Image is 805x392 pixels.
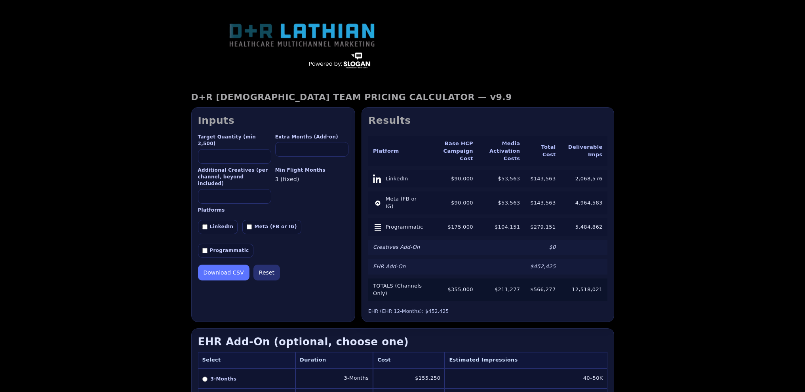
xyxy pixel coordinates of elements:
[295,368,373,388] td: 3-Months
[295,352,373,368] th: Duration
[368,259,430,275] td: EHR Add-On
[198,244,253,258] label: Programmatic
[478,136,525,167] th: Media Activation Costs
[560,170,607,187] td: 2,068,576
[478,278,525,301] td: $211,277
[386,175,408,183] span: LinkedIn
[560,278,607,301] td: 12,518,021
[430,170,478,187] td: $90,000
[560,191,607,214] td: 4,964,583
[445,352,607,368] th: Estimated Impressions
[198,352,296,368] th: Select
[198,114,348,127] h2: Inputs
[430,278,478,301] td: $355,000
[368,136,430,167] th: Platform
[202,377,207,382] input: 3-Months
[202,248,207,253] input: Programmatic
[525,136,560,167] th: Total Cost
[275,134,348,140] label: Extra Months (Add-on)
[525,218,560,236] td: $279,151
[525,259,560,275] td: $452,425
[373,368,445,388] td: $155,250
[247,224,252,229] input: Meta (FB or IG)
[198,167,271,187] label: Additional Creatives (per channel, beyond included)
[191,92,614,102] h1: D+R [DEMOGRAPHIC_DATA] TEAM PRICING CALCULATOR — v9.9
[373,352,445,368] th: Cost
[525,278,560,301] td: $566,277
[386,195,426,210] span: Meta (FB or IG)
[478,170,525,187] td: $53,563
[198,265,249,280] button: Download CSV
[242,220,301,234] label: Meta (FB or IG)
[198,207,348,214] label: Platforms
[368,240,430,255] td: Creatives Add-On
[478,191,525,214] td: $53,563
[253,265,280,280] button: Reset
[430,218,478,236] td: $175,000
[560,218,607,236] td: 5,484,862
[525,191,560,214] td: $143,563
[198,335,607,349] h3: EHR Add-On (optional, choose one)
[198,220,238,234] label: LinkedIn
[368,278,430,301] td: TOTALS (Channels Only)
[560,136,607,167] th: Deliverable Imps
[430,136,478,167] th: Base HCP Campaign Cost
[275,175,348,183] div: 3 (fixed)
[198,134,271,148] label: Target Quantity (min 2,500)
[386,223,423,231] span: Programmatic
[202,224,207,229] input: LinkedIn
[445,368,607,388] td: 40–50K
[430,191,478,214] td: $90,000
[368,308,607,315] div: EHR (EHR 12-Months): $452,425
[202,376,291,383] label: 3-Months
[275,167,348,174] label: Min Flight Months
[368,114,607,127] h2: Results
[478,218,525,236] td: $104,151
[525,170,560,187] td: $143,563
[525,240,560,255] td: $0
